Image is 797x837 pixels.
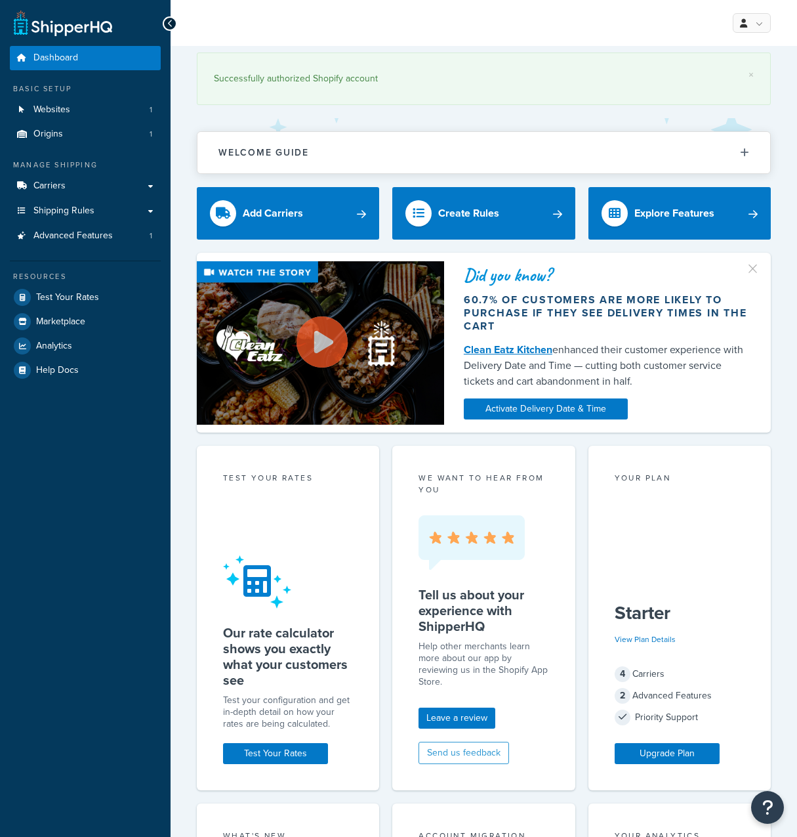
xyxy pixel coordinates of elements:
span: Dashboard [33,53,78,64]
button: Open Resource Center [751,791,784,824]
a: Test Your Rates [223,743,328,764]
span: 2 [615,688,630,704]
span: 1 [150,129,152,140]
div: enhanced their customer experience with Delivery Date and Time — cutting both customer service ti... [464,342,751,389]
div: Priority Support [615,708,745,727]
div: Explore Features [634,204,714,223]
div: Test your rates [223,472,353,487]
button: Welcome Guide [197,132,770,173]
span: Websites [33,104,70,116]
a: Websites1 [10,98,161,122]
div: Your Plan [615,472,745,487]
a: Dashboard [10,46,161,70]
span: Advanced Features [33,230,113,242]
a: Explore Features [588,187,771,240]
a: Leave a review [419,708,495,729]
span: Test Your Rates [36,292,99,303]
div: Create Rules [438,204,499,223]
div: Manage Shipping [10,160,161,171]
a: Marketplace [10,310,161,333]
a: Upgrade Plan [615,743,720,764]
a: Analytics [10,334,161,358]
a: Advanced Features1 [10,224,161,248]
span: Carriers [33,181,66,192]
button: Send us feedback [419,742,509,764]
span: Analytics [36,341,72,352]
div: Successfully authorized Shopify account [214,70,754,88]
img: Video thumbnail [197,261,444,424]
a: Add Carriers [197,187,379,240]
p: we want to hear from you [419,472,548,496]
div: Did you know? [464,266,751,284]
li: Websites [10,98,161,122]
li: Advanced Features [10,224,161,248]
div: Basic Setup [10,83,161,95]
div: Advanced Features [615,687,745,705]
span: Origins [33,129,63,140]
a: View Plan Details [615,633,676,645]
div: Resources [10,271,161,282]
h5: Starter [615,603,745,624]
h5: Tell us about your experience with ShipperHQ [419,587,548,634]
h2: Welcome Guide [218,148,309,158]
a: Help Docs [10,358,161,382]
span: Help Docs [36,365,79,376]
a: Carriers [10,174,161,198]
a: Create Rules [392,187,575,240]
a: Clean Eatz Kitchen [464,342,552,357]
a: Test Your Rates [10,286,161,309]
div: Test your configuration and get in-depth detail on how your rates are being calculated. [223,695,353,730]
a: Activate Delivery Date & Time [464,398,628,419]
li: Origins [10,122,161,146]
span: 1 [150,104,152,116]
a: Origins1 [10,122,161,146]
div: Carriers [615,665,745,683]
div: 60.7% of customers are more likely to purchase if they see delivery times in the cart [464,293,751,333]
span: Shipping Rules [33,205,94,217]
span: 4 [615,666,630,682]
div: Add Carriers [243,204,303,223]
span: 1 [150,230,152,242]
a: Shipping Rules [10,199,161,223]
h5: Our rate calculator shows you exactly what your customers see [223,625,353,688]
p: Help other merchants learn more about our app by reviewing us in the Shopify App Store. [419,641,548,688]
a: × [748,70,754,80]
span: Marketplace [36,316,85,328]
